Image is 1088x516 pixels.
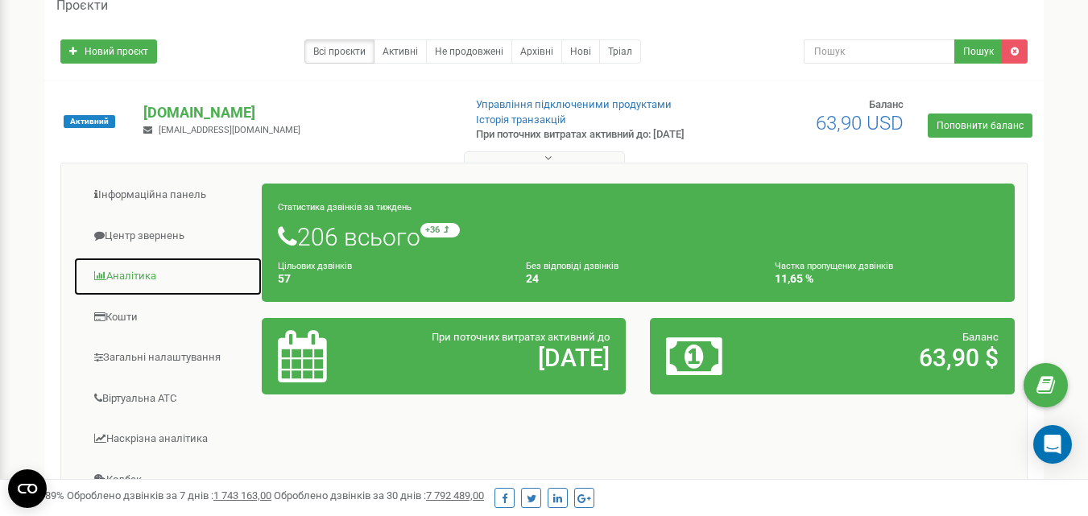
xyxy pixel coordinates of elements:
[954,39,1003,64] button: Пошук
[8,469,47,508] button: Open CMP widget
[928,114,1032,138] a: Поповнити баланс
[73,379,263,419] a: Віртуальна АТС
[420,223,460,237] small: +36
[73,175,263,215] a: Інформаційна панель
[304,39,374,64] a: Всі проєкти
[775,261,893,271] small: Частка пропущених дзвінків
[476,98,672,110] a: Управління підключеними продуктами
[426,489,484,502] u: 7 792 489,00
[213,489,271,502] u: 1 743 163,00
[804,39,955,64] input: Пошук
[73,217,263,256] a: Центр звернень
[396,345,610,371] h2: [DATE]
[775,273,999,285] h4: 11,65 %
[869,98,904,110] span: Баланс
[962,331,999,343] span: Баланс
[60,39,157,64] a: Новий проєкт
[159,125,300,135] span: [EMAIL_ADDRESS][DOMAIN_NAME]
[1033,425,1072,464] div: Open Intercom Messenger
[599,39,641,64] a: Тріал
[816,112,904,134] span: 63,90 USD
[526,273,750,285] h4: 24
[432,331,610,343] span: При поточних витратах активний до
[143,102,449,123] p: [DOMAIN_NAME]
[426,39,512,64] a: Не продовжені
[278,223,999,250] h1: 206 всього
[526,261,618,271] small: Без відповіді дзвінків
[476,114,566,126] a: Історія транзакцій
[785,345,999,371] h2: 63,90 $
[561,39,600,64] a: Нові
[374,39,427,64] a: Активні
[476,127,700,142] p: При поточних витратах активний до: [DATE]
[73,419,263,459] a: Наскрізна аналітика
[64,115,115,128] span: Активний
[73,338,263,378] a: Загальні налаштування
[73,257,263,296] a: Аналiтика
[274,489,484,502] span: Оброблено дзвінків за 30 днів :
[278,261,352,271] small: Цільових дзвінків
[278,202,412,213] small: Статистика дзвінків за тиждень
[73,298,263,337] a: Кошти
[278,273,502,285] h4: 57
[67,489,271,502] span: Оброблено дзвінків за 7 днів :
[511,39,562,64] a: Архівні
[73,460,263,500] a: Колбек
